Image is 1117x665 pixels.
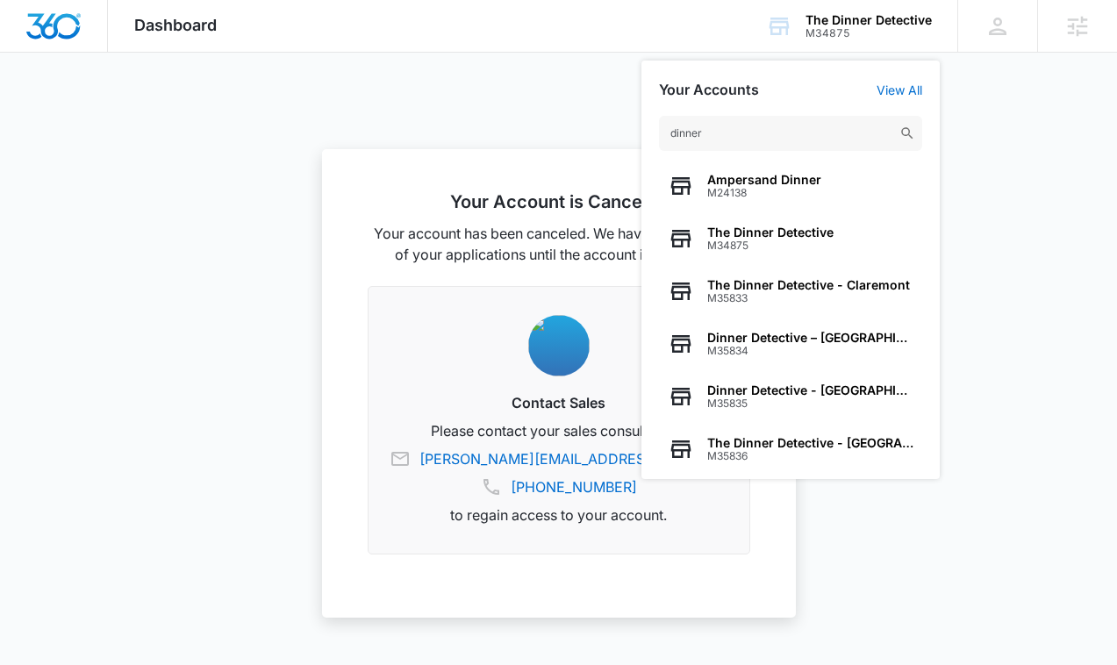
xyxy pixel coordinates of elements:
[511,476,637,497] a: [PHONE_NUMBER]
[659,423,922,476] button: The Dinner Detective - [GEOGRAPHIC_DATA]M35836
[659,82,759,98] h2: Your Accounts
[707,450,913,462] span: M35836
[659,212,922,265] button: The Dinner DetectiveM34875
[707,436,913,450] span: The Dinner Detective - [GEOGRAPHIC_DATA]
[806,27,932,39] div: account id
[659,370,922,423] button: Dinner Detective - [GEOGRAPHIC_DATA]M35835
[707,240,834,252] span: M34875
[659,116,922,151] input: Search Accounts
[659,265,922,318] button: The Dinner Detective - ClaremontM35833
[707,345,913,357] span: M35834
[707,292,910,304] span: M35833
[368,223,750,265] p: Your account has been canceled. We have suspended all of your applications until the account is r...
[707,383,913,397] span: Dinner Detective - [GEOGRAPHIC_DATA]
[707,173,821,187] span: Ampersand Dinner
[707,397,913,410] span: M35835
[659,318,922,370] button: Dinner Detective – [GEOGRAPHIC_DATA]M35834
[806,13,932,27] div: account name
[707,278,910,292] span: The Dinner Detective - Claremont
[877,82,922,97] a: View All
[390,420,728,526] p: Please contact your sales consultant at: to regain access to your account.
[390,392,728,413] h3: Contact Sales
[134,16,217,34] span: Dashboard
[659,160,922,212] button: Ampersand DinnerM24138
[419,448,728,469] a: [PERSON_NAME][EMAIL_ADDRESS][DOMAIN_NAME]
[707,331,913,345] span: Dinner Detective – [GEOGRAPHIC_DATA]
[368,191,750,212] h2: Your Account is Canceled
[707,187,821,199] span: M24138
[707,225,834,240] span: The Dinner Detective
